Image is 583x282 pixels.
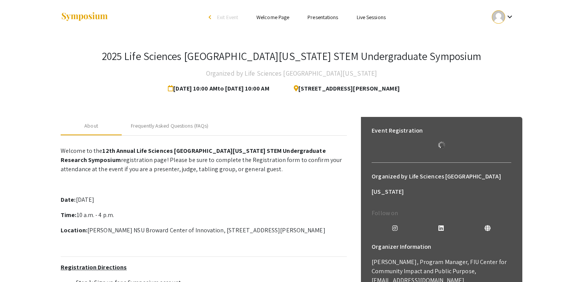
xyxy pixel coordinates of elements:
span: [DATE] 10:00 AM to [DATE] 10:00 AM [168,81,272,96]
strong: Location: [61,226,87,234]
a: Welcome Page [256,14,289,21]
h3: 2025 Life Sciences [GEOGRAPHIC_DATA][US_STATE] STEM Undergraduate Symposium [102,50,482,63]
mat-icon: Expand account dropdown [505,12,514,21]
strong: Time: [61,211,77,219]
h6: Event Registration [372,123,423,138]
span: [STREET_ADDRESS][PERSON_NAME] [288,81,400,96]
img: Symposium by ForagerOne [61,12,108,22]
div: Frequently Asked Questions (FAQs) [131,122,208,130]
h4: Organized by Life Sciences [GEOGRAPHIC_DATA][US_STATE] [206,66,377,81]
a: Live Sessions [357,14,386,21]
p: [DATE] [61,195,347,204]
button: Expand account dropdown [484,8,522,26]
strong: Date: [61,196,76,204]
img: Loading [435,138,448,152]
h6: Organized by Life Sciences [GEOGRAPHIC_DATA][US_STATE] [372,169,511,199]
h6: Organizer Information [372,239,511,254]
div: arrow_back_ios [209,15,213,19]
iframe: Chat [551,248,577,276]
u: Registration Directions [61,263,127,271]
span: Exit Event [217,14,238,21]
strong: 12th Annual Life Sciences [GEOGRAPHIC_DATA][US_STATE] STEM Undergraduate Research Symposium [61,147,326,164]
p: 10 a.m. - 4 p.m. [61,211,347,220]
p: Welcome to the registration page! Please be sure to complete the Registration form to confirm you... [61,146,347,174]
div: About [84,122,98,130]
a: Presentations [308,14,338,21]
p: [PERSON_NAME] NSU Broward Center of Innovation, [STREET_ADDRESS][PERSON_NAME] [61,226,347,235]
p: Follow on [372,209,511,218]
